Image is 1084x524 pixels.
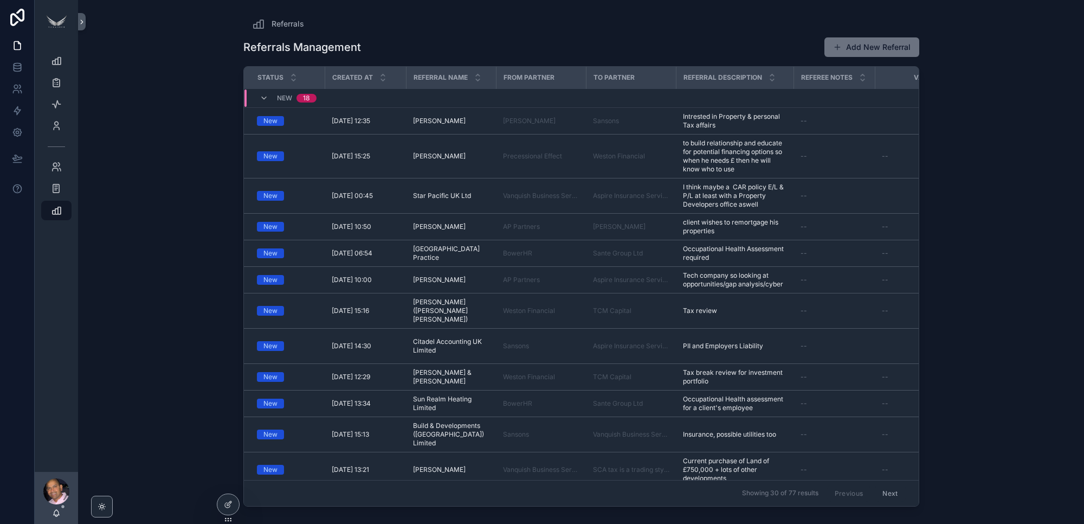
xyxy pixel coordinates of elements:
span: Vanquish Business Services Ltd [503,465,580,474]
span: [PERSON_NAME] [413,117,466,125]
span: Referral Name [414,73,468,82]
a: New [257,465,319,475]
span: -- [801,249,807,258]
span: -- [882,465,888,474]
a: £5 [882,191,950,200]
a: Add New Referral [824,37,919,57]
span: [PERSON_NAME] [413,152,466,161]
a: Tax review [683,306,788,315]
a: New [257,341,319,351]
span: [DATE] 10:00 [332,276,372,284]
div: scrollable content [35,43,78,234]
span: Created at [332,73,373,82]
a: Sansons [593,117,670,125]
span: [GEOGRAPHIC_DATA] Practice [413,245,490,262]
a: Precessional Effect [503,152,562,161]
a: [DATE] 13:34 [332,399,400,408]
a: New [257,116,319,126]
a: -- [801,222,869,231]
a: Sante Group Ltd [593,249,643,258]
a: Weston Financial [593,152,645,161]
a: -- [801,191,869,200]
a: I think maybe a CAR policy E/L & P/L at least with a Property Developers office aswell [683,183,788,209]
a: Tech company so looking at opportunities/gap analysis/cyber [683,271,788,289]
a: Aspire Insurance Services Limited [593,276,670,284]
a: New [257,430,319,439]
span: -- [882,430,888,439]
a: Weston Financial [503,306,555,315]
a: Sansons [503,430,529,439]
a: [DATE] 14:30 [332,342,400,350]
span: Aspire Insurance Services Limited [593,342,670,350]
span: -- [801,373,807,381]
span: -- [882,399,888,408]
a: AP Partners [503,222,580,231]
div: New [263,275,278,285]
span: New [277,94,292,103]
span: [DATE] 00:45 [332,191,373,200]
div: 18 [303,94,310,103]
div: New [263,222,278,232]
span: Insurance, possible utilities too [683,430,776,439]
a: New [257,191,319,201]
span: -- [801,465,807,474]
a: Intrested in Property & personal Tax affairs [683,112,788,130]
a: BowerHR [503,399,532,408]
a: [DATE] 06:54 [332,249,400,258]
a: to build relationship and educate for potential financing options so when he needs £ then he will... [683,139,788,174]
a: Citadel Accounting UK Limited [413,337,490,355]
a: BowerHR [503,249,580,258]
a: Sun Realm Heating Limited [413,395,490,412]
span: [PERSON_NAME] [413,276,466,284]
span: PII and Employers Liability [683,342,763,350]
a: client wishes to remortgage his properties [683,218,788,235]
a: SCA tax is a trading style of Swimby [PERSON_NAME] Ltd [593,465,670,474]
a: [PERSON_NAME] [413,152,490,161]
span: Build & Developments ([GEOGRAPHIC_DATA]) Limited [413,421,490,448]
span: [DATE] 12:29 [332,373,370,381]
span: -- [801,306,807,315]
span: Aspire Insurance Services Limited [593,191,670,200]
a: TCM Capital [593,306,631,315]
span: [DATE] 14:30 [332,342,371,350]
span: -- [801,117,807,125]
a: -- [882,465,950,474]
a: -- [801,152,869,161]
div: New [263,306,278,316]
a: AP Partners [503,276,580,284]
span: -- [882,306,888,315]
a: Star Pacific UK Ltd [413,191,490,200]
span: [DATE] 15:13 [332,430,369,439]
a: -- [801,373,869,381]
a: £166 [882,342,950,350]
a: -- [801,465,869,474]
span: -- [882,249,888,258]
span: TCM Capital [593,373,631,381]
a: New [257,248,319,258]
span: [DATE] 12:35 [332,117,370,125]
span: AP Partners [503,222,540,231]
div: New [263,341,278,351]
a: BowerHR [503,249,532,258]
a: TCM Capital [593,306,670,315]
a: Sansons [503,342,580,350]
a: [PERSON_NAME] [413,117,490,125]
a: [PERSON_NAME] ([PERSON_NAME] [PERSON_NAME]) [413,298,490,324]
a: [PERSON_NAME] [413,276,490,284]
a: [DATE] 15:25 [332,152,400,161]
div: New [263,151,278,161]
a: Weston Financial [593,152,670,161]
a: -- [882,430,950,439]
a: Sante Group Ltd [593,249,670,258]
a: -- [882,276,950,284]
a: [DATE] 10:50 [332,222,400,231]
a: Vanquish Business Services Ltd [503,191,580,200]
span: -- [882,373,888,381]
a: -- [882,249,950,258]
a: Weston Financial [503,373,580,381]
